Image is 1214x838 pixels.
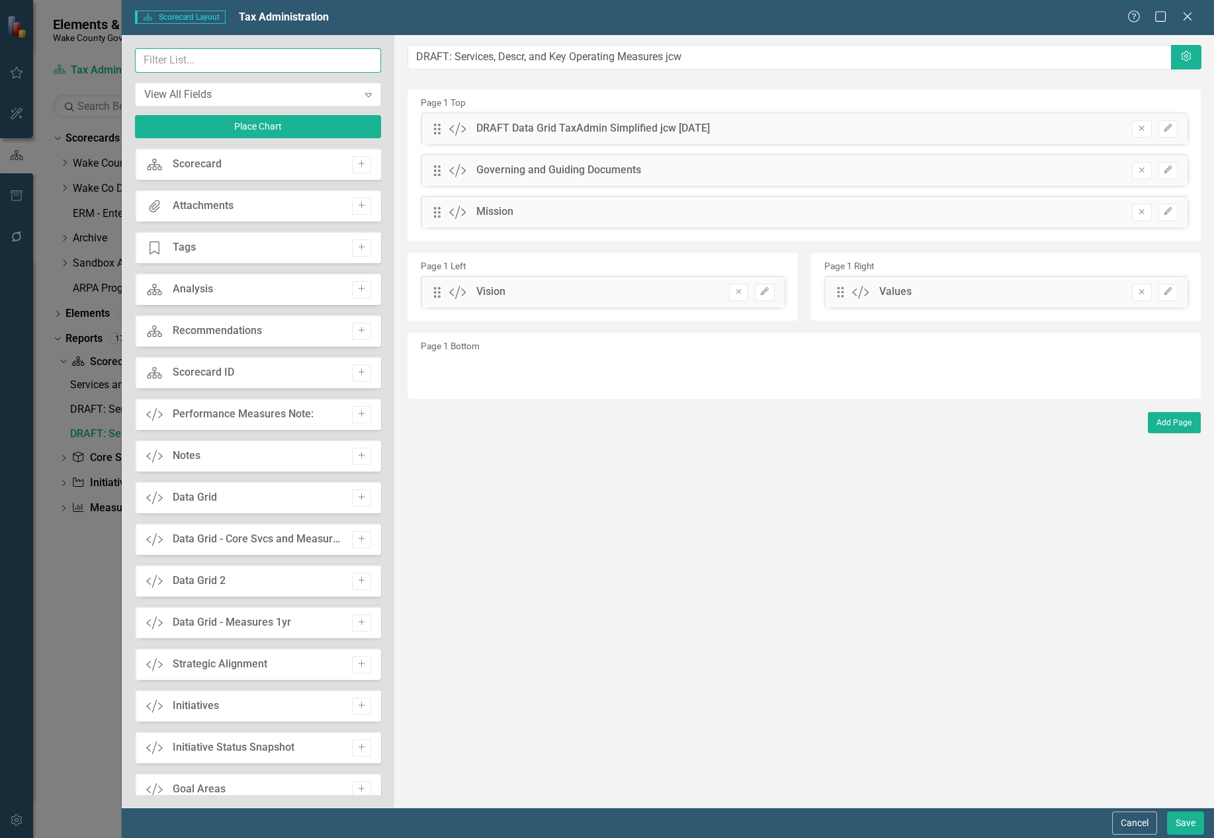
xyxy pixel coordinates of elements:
[421,97,466,108] small: Page 1 Top
[135,48,382,73] input: Filter List...
[1112,812,1157,835] button: Cancel
[173,698,219,714] div: Initiatives
[173,782,226,797] div: Goal Areas
[1148,412,1201,433] button: Add Page
[173,323,262,339] div: Recommendations
[421,261,466,271] small: Page 1 Left
[173,448,200,464] div: Notes
[173,615,291,630] div: Data Grid - Measures 1yr
[476,163,641,178] div: Governing and Guiding Documents
[476,284,505,300] div: Vision
[173,365,234,380] div: Scorecard ID
[173,740,294,755] div: Initiative Status Snapshot
[1167,812,1204,835] button: Save
[173,573,226,589] div: Data Grid 2
[173,240,196,255] div: Tags
[476,204,513,220] div: Mission
[239,11,329,23] span: Tax Administration
[173,532,345,547] div: Data Grid - Core Svcs and Measure List
[144,87,358,102] div: View All Fields
[173,157,222,172] div: Scorecard
[824,261,874,271] small: Page 1 Right
[421,341,480,351] small: Page 1 Bottom
[173,490,217,505] div: Data Grid
[879,284,912,300] div: Values
[135,11,226,24] span: Scorecard Layout
[173,657,267,672] div: Strategic Alignment
[173,282,213,297] div: Analysis
[476,121,710,136] div: DRAFT Data Grid TaxAdmin Simplified jcw [DATE]
[135,115,382,138] button: Place Chart
[173,407,314,422] div: Performance Measures Note:
[173,198,234,214] div: Attachments
[408,45,1172,69] input: Layout Name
